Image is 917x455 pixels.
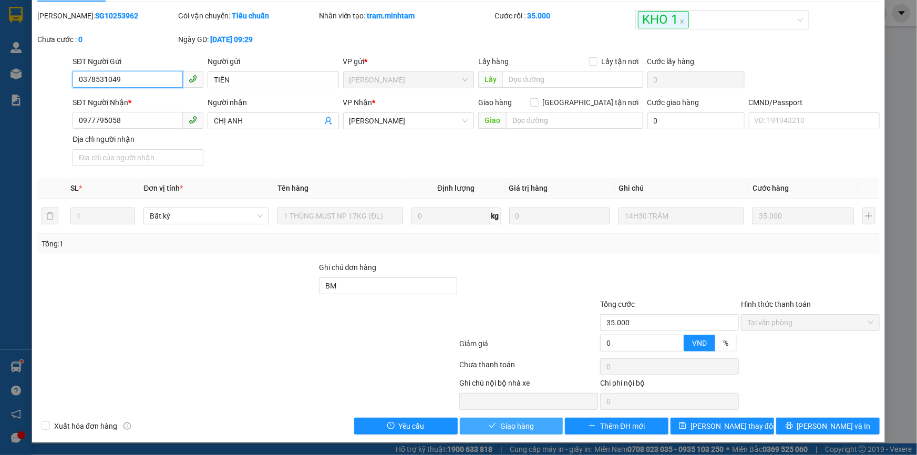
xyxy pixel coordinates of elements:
div: 40.000 [8,66,95,101]
b: 0 [78,35,83,44]
span: phone [189,116,197,124]
span: Lấy hàng [478,57,509,66]
span: [PERSON_NAME] thay đổi [691,420,775,432]
label: Cước giao hàng [647,98,699,107]
div: [PERSON_NAME]: [37,10,176,22]
label: Ghi chú đơn hàng [319,263,377,272]
div: Chưa thanh toán [459,359,600,377]
div: CMND/Passport [749,97,880,108]
span: [GEOGRAPHIC_DATA] tận nơi [539,97,643,108]
span: Yêu cầu [399,420,425,432]
label: Hình thức thanh toán [741,300,811,308]
span: Hồ Chí Minh [349,72,468,88]
span: info-circle [123,422,131,430]
span: Xuất hóa đơn hàng [50,420,121,432]
span: Cước hàng [753,184,789,192]
span: Gửi: [9,9,25,20]
span: printer [786,422,793,430]
span: Lấy [478,71,502,88]
b: 35.000 [527,12,550,20]
span: Tại văn phòng [747,315,873,330]
div: Chưa cước : [37,34,176,45]
input: Ghi chú đơn hàng [319,277,458,294]
div: Tổng: 1 [42,238,354,250]
div: SĐT Người Gửi [73,56,203,67]
div: Người gửi [208,56,338,67]
span: user-add [324,117,333,125]
div: Gói vận chuyển: [178,10,317,22]
input: Địa chỉ của người nhận [73,149,203,166]
span: Ngã Tư Huyện [349,113,468,129]
div: Cước rồi : [494,10,633,22]
button: exclamation-circleYêu cầu [354,418,458,435]
button: checkGiao hàng [460,418,563,435]
div: Chi phí nội bộ [600,377,739,393]
input: 0 [753,208,854,224]
input: Dọc đường [502,71,643,88]
button: plus [862,208,875,224]
span: SL [70,184,79,192]
span: save [679,422,686,430]
b: [DATE] 09:29 [210,35,253,44]
span: kg [490,208,501,224]
label: Cước lấy hàng [647,57,695,66]
span: phone [189,75,197,83]
button: delete [42,208,58,224]
span: plus [589,422,596,430]
b: tram.minhtam [367,12,415,20]
div: Giảm giá [459,338,600,356]
span: [PERSON_NAME] và In [797,420,871,432]
span: Giao [478,112,506,129]
span: Giao hàng [500,420,534,432]
span: % [723,339,728,347]
div: [PERSON_NAME] [100,9,184,33]
span: VND [692,339,707,347]
span: Đã [PERSON_NAME] : [8,66,82,89]
span: exclamation-circle [387,422,395,430]
span: Nhận: [100,9,126,20]
span: Đơn vị tính [143,184,183,192]
input: 0 [509,208,611,224]
input: VD: Bàn, Ghế [277,208,403,224]
div: Người nhận [208,97,338,108]
span: Bất kỳ [150,208,263,224]
button: plusThêm ĐH mới [565,418,668,435]
span: Tổng cước [600,300,635,308]
div: Ngày GD: [178,34,317,45]
div: Địa chỉ người nhận [73,133,203,145]
input: Ghi Chú [619,208,744,224]
div: DIỆU [9,33,93,45]
span: close [679,19,685,24]
span: Giá trị hàng [509,184,548,192]
div: VP gửi [343,56,474,67]
span: Thêm ĐH mới [600,420,645,432]
input: Cước giao hàng [647,112,745,129]
button: printer[PERSON_NAME] và In [776,418,880,435]
button: save[PERSON_NAME] thay đổi [671,418,774,435]
span: check [489,422,496,430]
input: Cước lấy hàng [647,71,745,88]
span: Tên hàng [277,184,308,192]
input: Dọc đường [506,112,643,129]
div: KHIÊM [100,33,184,45]
span: Định lượng [437,184,475,192]
th: Ghi chú [614,178,748,199]
b: SG10253962 [95,12,138,20]
b: Tiêu chuẩn [232,12,269,20]
span: Lấy tận nơi [597,56,643,67]
div: [PERSON_NAME] [9,9,93,33]
div: Ghi chú nội bộ nhà xe [459,377,598,393]
div: Nhân viên tạo: [319,10,493,22]
span: VP Nhận [343,98,373,107]
span: KHO 1 [638,11,689,28]
span: Giao hàng [478,98,512,107]
div: SĐT Người Nhận [73,97,203,108]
